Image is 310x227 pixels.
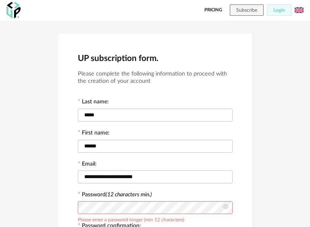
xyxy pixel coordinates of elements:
[78,99,109,106] label: Last name:
[295,6,304,15] img: us
[78,130,110,137] label: First name:
[204,4,222,16] a: Pricing
[236,8,257,13] span: Subscribe
[82,192,152,198] label: Password
[106,192,152,198] i: (12 characters min.)
[78,53,233,64] h2: UP subscription form.
[230,4,264,16] button: Subscribe
[273,8,285,13] span: Login
[267,4,291,16] button: Login
[6,2,21,19] img: OXP
[78,161,97,168] label: Email:
[78,70,233,85] h3: Please complete the following information to proceed with the creation of your account
[78,216,184,222] div: Please enter a password longer (min 12 characters)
